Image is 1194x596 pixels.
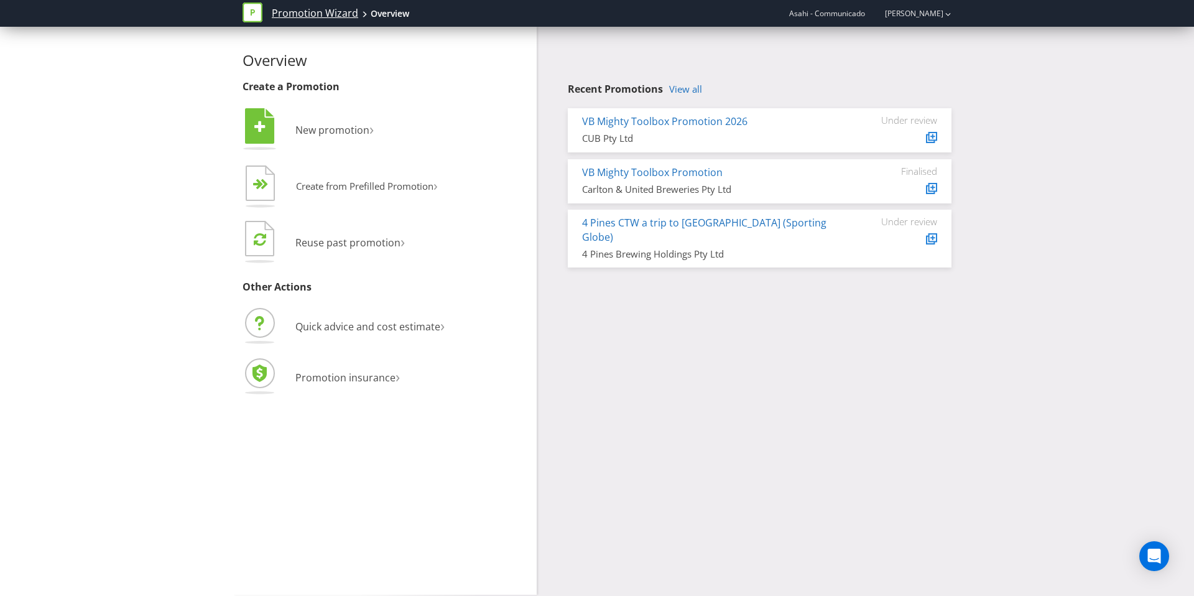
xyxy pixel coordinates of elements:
[582,183,844,196] div: Carlton & United Breweries Pty Ltd
[254,120,266,134] tspan: 
[433,175,438,195] span: ›
[863,114,937,126] div: Under review
[243,52,527,68] h2: Overview
[582,132,844,145] div: CUB Pty Ltd
[296,180,433,192] span: Create from Prefilled Promotion
[863,216,937,227] div: Under review
[295,236,400,249] span: Reuse past promotion
[669,84,702,95] a: View all
[261,179,269,190] tspan: 
[295,123,369,137] span: New promotion
[396,366,400,386] span: ›
[440,315,445,335] span: ›
[371,7,409,20] div: Overview
[369,118,374,139] span: ›
[243,282,527,293] h3: Other Actions
[400,231,405,251] span: ›
[295,371,396,384] span: Promotion insurance
[863,165,937,177] div: Finalised
[789,8,865,19] span: Asahi - Communicado
[582,248,844,261] div: 4 Pines Brewing Holdings Pty Ltd
[243,81,527,93] h3: Create a Promotion
[568,82,663,96] span: Recent Promotions
[243,320,445,333] a: Quick advice and cost estimate›
[872,8,943,19] a: [PERSON_NAME]
[243,371,400,384] a: Promotion insurance›
[243,162,438,212] button: Create from Prefilled Promotion›
[582,114,747,128] a: VB Mighty Toolbox Promotion 2026
[582,216,826,244] a: 4 Pines CTW a trip to [GEOGRAPHIC_DATA] (Sporting Globe)
[254,232,266,246] tspan: 
[1139,541,1169,571] div: Open Intercom Messenger
[272,6,358,21] a: Promotion Wizard
[295,320,440,333] span: Quick advice and cost estimate
[582,165,723,179] a: VB Mighty Toolbox Promotion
